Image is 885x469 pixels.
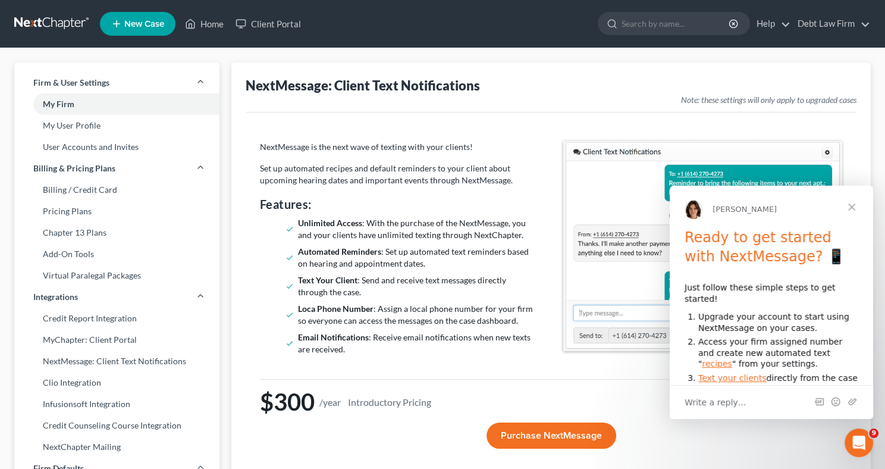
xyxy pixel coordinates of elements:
[319,397,341,407] small: /year
[230,13,307,35] a: Client Portal
[14,179,219,201] a: Billing / Credit Card
[14,93,219,115] a: My Firm
[260,196,539,212] h4: Features:
[33,162,115,174] span: Billing & Pricing Plans
[179,13,230,35] a: Home
[14,415,219,436] a: Credit Counseling Course Integration
[14,115,219,136] a: My User Profile
[14,286,219,308] a: Integrations
[33,77,109,89] span: Firm & User Settings
[563,141,843,351] img: NextMessage Dashboard
[246,77,856,94] div: NextMessage: Client Text Notifications
[298,217,535,241] li: : With the purchase of the NextMessage, you and your clients have unlimited texting through NextC...
[14,393,219,415] a: Infusionsoft Integration
[298,275,357,285] strong: Text Your Client
[14,136,219,158] a: User Accounts and Invites
[33,291,78,303] span: Integrations
[670,186,873,419] iframe: Intercom live chat message
[751,13,790,35] a: Help
[298,332,369,342] strong: Email Notifications
[681,94,856,106] span: Note: these settings will only apply to upgraded cases
[260,141,539,153] p: NextMessage is the next wave of texting with your clients!
[487,423,616,449] button: Purchase NextMessage
[14,329,219,351] a: MyChapter: Client Portal
[845,429,873,457] iframe: Intercom live chat
[14,351,219,372] a: NextMessage: Client Text Notifications
[14,158,219,179] a: Billing & Pricing Plans
[260,389,842,415] h1: $300
[14,222,219,243] a: Chapter 13 Plans
[14,372,219,393] a: Clio Integration
[298,246,381,257] strong: Automated Reminders
[124,20,164,29] span: New Case
[622,12,730,35] input: Search by name...
[792,13,870,35] a: Debt Law Firm
[298,274,535,298] li: : Send and receive text messages directly through the case.
[14,72,219,93] a: Firm & User Settings
[14,308,219,329] a: Credit Report Integration
[298,303,535,327] li: : Assign a local phone number for your firm so everyone can access the messages on the case dashb...
[260,162,539,186] p: Set up automated recipes and default reminders to your client about upcoming hearing dates and im...
[14,436,219,458] a: NextChapter Mailing
[14,265,219,286] a: Virtual Paralegal Packages
[298,304,374,314] strong: Loca Phone Number
[869,429,878,438] span: 9
[14,243,219,265] a: Add-On Tools
[14,201,219,222] a: Pricing Plans
[298,332,535,355] li: : Receive email notifications when new texts are received.
[298,246,535,270] li: : Set up automated text reminders based on hearing and appointment dates.
[346,395,434,409] small: Introductory Pricing
[298,218,362,228] strong: Unlimited Access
